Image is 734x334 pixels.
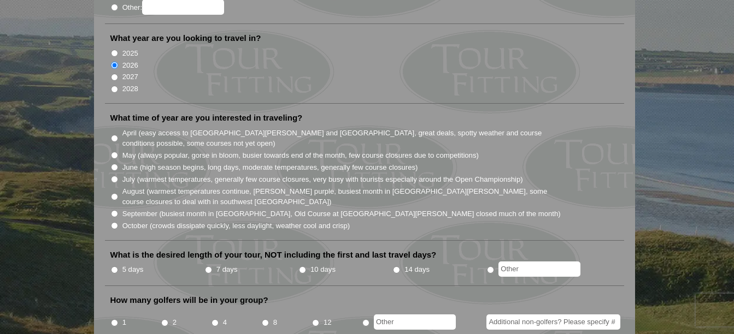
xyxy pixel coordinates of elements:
label: What year are you looking to travel in? [110,33,261,44]
label: September (busiest month in [GEOGRAPHIC_DATA], Old Course at [GEOGRAPHIC_DATA][PERSON_NAME] close... [122,208,561,219]
input: Other [498,261,580,277]
input: Additional non-golfers? Please specify # [486,314,620,330]
label: June (high season begins, long days, moderate temperatures, generally few course closures) [122,162,418,173]
label: 2 [173,317,177,328]
label: 14 days [404,264,430,275]
label: April (easy access to [GEOGRAPHIC_DATA][PERSON_NAME] and [GEOGRAPHIC_DATA], great deals, spotty w... [122,128,562,149]
label: 8 [273,317,277,328]
label: 1 [122,317,126,328]
label: July (warmest temperatures, generally few course closures, very busy with tourists especially aro... [122,174,523,185]
label: May (always popular, gorse in bloom, busier towards end of the month, few course closures due to ... [122,150,479,161]
label: 7 days [216,264,238,275]
label: 5 days [122,264,144,275]
label: What is the desired length of your tour, NOT including the first and last travel days? [110,249,437,260]
label: What time of year are you interested in traveling? [110,112,303,123]
label: 2026 [122,60,138,71]
label: 2025 [122,48,138,59]
input: Other [374,314,456,330]
label: October (crowds dissipate quickly, less daylight, weather cool and crisp) [122,220,350,231]
label: 10 days [310,264,336,275]
label: August (warmest temperatures continue, [PERSON_NAME] purple, busiest month in [GEOGRAPHIC_DATA][P... [122,186,562,207]
label: 4 [223,317,227,328]
label: 2028 [122,83,138,94]
label: 12 [324,317,332,328]
label: How many golfers will be in your group? [110,295,268,306]
label: 2027 [122,71,138,82]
